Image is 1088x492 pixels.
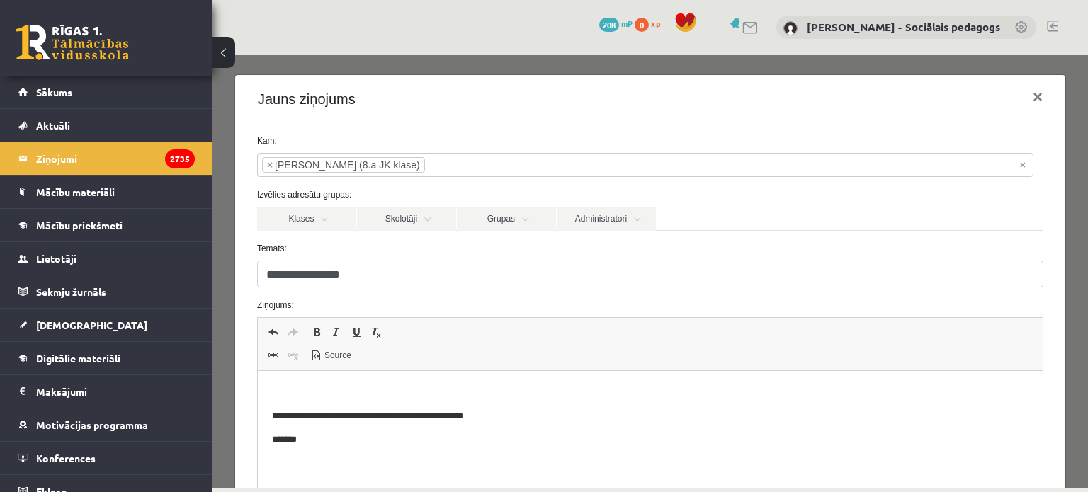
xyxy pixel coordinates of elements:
[36,319,147,331] span: [DEMOGRAPHIC_DATA]
[36,352,120,365] span: Digitālie materiāli
[36,185,115,198] span: Mācību materiāli
[621,18,633,29] span: mP
[599,18,619,32] span: 208
[114,268,134,287] a: Italic (Ctrl+I)
[635,18,667,29] a: 0 xp
[344,152,443,176] a: Administratori
[18,176,195,208] a: Mācību materiāli
[244,152,344,176] a: Grupas
[36,119,70,132] span: Aktuāli
[18,109,195,142] a: Aktuāli
[635,18,649,32] span: 0
[36,418,148,431] span: Motivācijas programma
[55,103,60,118] span: ×
[807,20,1000,34] a: [PERSON_NAME] - Sociālais pedagogs
[16,25,129,60] a: Rīgas 1. Tālmācības vidusskola
[71,292,91,310] a: Unlink
[34,244,841,257] label: Ziņojums:
[783,21,798,35] img: Dagnija Gaubšteina - Sociālais pedagogs
[18,442,195,474] a: Konferences
[36,219,123,231] span: Mācību priekšmeti
[18,209,195,241] a: Mācību priekšmeti
[34,134,841,147] label: Izvēlies adresātu grupas:
[599,18,633,29] a: 208 mP
[34,80,841,93] label: Kam:
[154,268,174,287] a: Remove Format
[45,152,144,176] a: Klases
[36,452,96,464] span: Konferences
[18,342,195,374] a: Digitālie materiāli
[18,76,195,108] a: Sākums
[110,295,139,307] span: Source
[651,18,660,29] span: xp
[45,34,143,55] h4: Jauns ziņojums
[36,252,76,265] span: Lietotāji
[18,408,195,441] a: Motivācijas programma
[51,268,71,287] a: Undo (Ctrl+Z)
[36,375,195,408] legend: Maksājumi
[34,188,841,200] label: Temats:
[36,86,72,98] span: Sākums
[36,142,195,175] legend: Ziņojumi
[809,23,841,62] button: ×
[18,275,195,308] a: Sekmju žurnāls
[50,103,212,118] li: Nikola Zuboviča (8.a JK klase)
[18,375,195,408] a: Maksājumi
[134,268,154,287] a: Underline (Ctrl+U)
[807,103,813,118] span: Noņemt visus vienumus
[18,142,195,175] a: Ziņojumi2735
[165,149,195,168] i: 2735
[94,268,114,287] a: Bold (Ctrl+B)
[51,292,71,310] a: Link (Ctrl+K)
[18,309,195,341] a: [DEMOGRAPHIC_DATA]
[71,268,91,287] a: Redo (Ctrl+Y)
[18,242,195,275] a: Lietotāji
[36,285,106,298] span: Sekmju žurnāls
[45,316,830,458] iframe: Rich Text Editor, wiswyg-editor-47024983556280-1757424933-873
[144,152,244,176] a: Skolotāji
[94,292,143,310] a: Source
